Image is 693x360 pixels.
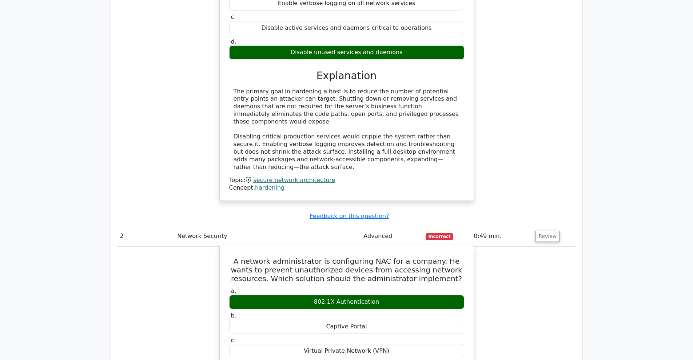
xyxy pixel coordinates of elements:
[310,213,389,219] a: Feedback on this question?
[229,320,464,334] div: Captive Portal
[229,344,464,358] div: Virtual Private Network (VPN)
[231,337,236,344] span: c.
[117,226,175,247] td: 2
[361,226,422,247] td: Advanced
[255,184,284,191] a: hardening
[229,177,464,184] div: Topic:
[231,13,236,20] span: c.
[229,45,464,60] div: Disable unused services and daemons
[426,233,454,240] span: Incorrect
[228,257,465,283] h5: A network administrator is configuring NAC for a company. He wants to prevent unauthorized device...
[535,231,560,242] button: Review
[234,88,460,171] div: The primary goal in hardening a host is to reduce the number of potential entry points an attacke...
[253,177,335,183] a: secure network architecture
[229,21,464,35] div: Disable active services and daemons critical to operations
[471,226,532,247] td: 0:49 min.
[231,38,236,45] span: d.
[231,287,236,294] span: a.
[229,295,464,309] div: 802.1X Authentication
[174,226,361,247] td: Network Security
[234,70,460,82] h3: Explanation
[231,312,236,319] span: b.
[229,184,464,192] div: Concept:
